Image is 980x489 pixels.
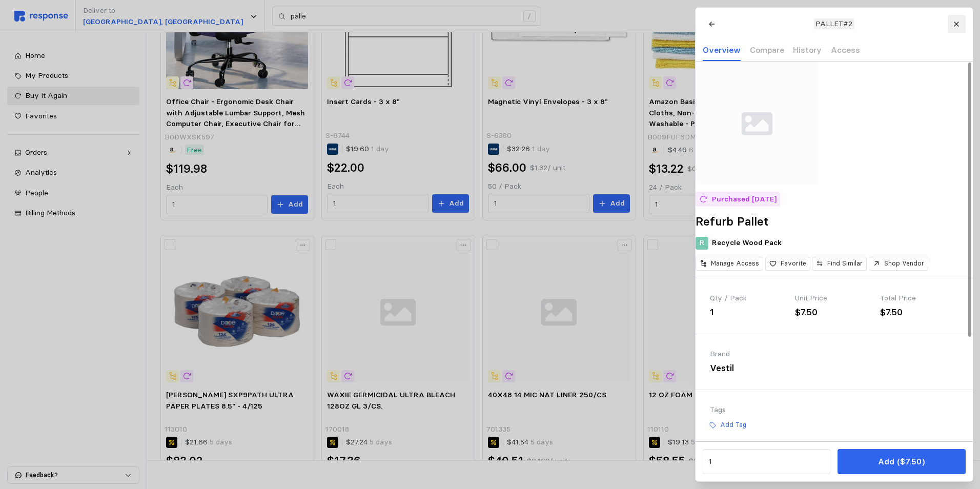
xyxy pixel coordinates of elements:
[699,237,704,249] p: R
[703,44,741,56] p: Overview
[868,257,928,271] button: Shop Vendor
[696,257,763,271] button: Manage Access
[827,259,863,268] p: Find Similar
[878,455,925,468] p: Add ($7.50)
[880,293,958,304] div: Total Price
[711,194,776,205] p: Purchased [DATE]
[710,349,830,360] div: Brand
[795,293,873,304] div: Unit Price
[704,418,750,432] button: Add Tag
[838,449,965,474] button: Add ($7.50)
[696,214,973,230] h2: Refurb Pallet
[812,257,867,271] button: Find Similar
[830,44,860,56] p: Access
[710,361,830,375] div: Vestil
[780,259,806,268] p: Favorite
[710,404,958,416] div: Tags
[884,259,924,268] p: Shop Vendor
[708,453,824,471] input: Qty
[795,305,873,319] div: $7.50
[880,305,958,319] div: $7.50
[711,259,759,268] p: Manage Access
[710,293,788,304] div: Qty / Pack
[710,305,788,319] div: 1
[720,420,746,430] p: Add Tag
[815,18,852,30] p: PALLET#2
[793,44,822,56] p: History
[749,44,784,56] p: Compare
[765,257,810,271] button: Favorite
[712,237,782,249] p: Recycle Wood Pack
[696,62,819,185] img: svg%3e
